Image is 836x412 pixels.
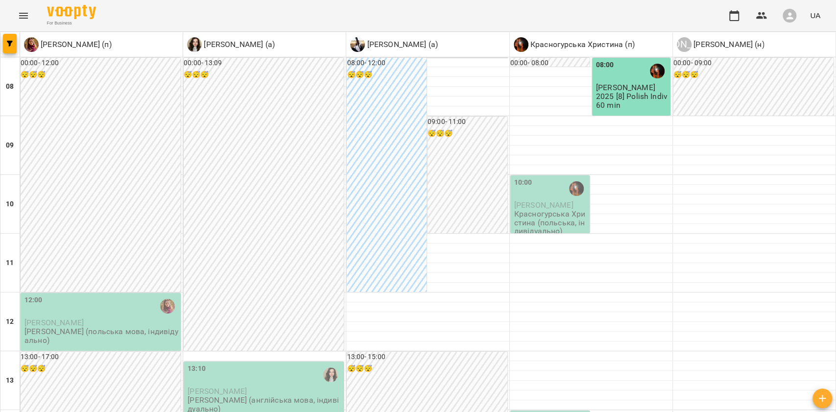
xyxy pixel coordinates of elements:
[350,37,438,52] a: К [PERSON_NAME] (а)
[365,39,438,50] p: [PERSON_NAME] (а)
[21,58,181,69] h6: 00:00 - 12:00
[47,20,96,26] span: For Business
[188,364,206,374] label: 13:10
[528,39,635,50] p: Красногурська Христина (п)
[6,258,14,268] h6: 11
[510,58,590,69] h6: 00:00 - 08:00
[184,58,344,69] h6: 00:00 - 13:09
[347,58,427,69] h6: 08:00 - 12:00
[184,70,344,80] h6: 😴😴😴
[21,70,181,80] h6: 😴😴😴
[514,37,528,52] img: К
[6,375,14,386] h6: 13
[428,117,507,127] h6: 09:00 - 11:00
[812,388,832,408] button: Створити урок
[188,387,247,396] span: [PERSON_NAME]
[21,364,181,374] h6: 😴😴😴
[24,318,84,327] span: [PERSON_NAME]
[187,37,202,52] img: В
[347,364,507,374] h6: 😴😴😴
[806,6,824,24] button: UA
[187,37,275,52] a: В [PERSON_NAME] (а)
[673,58,834,69] h6: 00:00 - 09:00
[692,39,764,50] p: [PERSON_NAME] (н)
[24,295,43,306] label: 12:00
[21,352,181,363] h6: 13:00 - 17:00
[6,199,14,210] h6: 10
[596,92,669,109] p: 2025 [8] Polish Indiv 60 min
[428,128,507,139] h6: 😴😴😴
[323,367,338,382] img: Вікторія Корнейко (а)
[6,140,14,151] h6: 09
[677,37,764,52] div: Корнієць Анна (н)
[187,37,275,52] div: Вікторія Корнейко (а)
[596,60,614,71] label: 08:00
[12,4,35,27] button: Menu
[24,327,179,344] p: [PERSON_NAME] (польська мова, індивідуально)
[350,37,365,52] img: К
[569,181,584,196] img: Красногурська Христина (п)
[514,200,573,210] span: [PERSON_NAME]
[160,299,175,314] img: Петрук Дар'я (п)
[650,64,665,78] img: Красногурська Христина (п)
[347,70,427,80] h6: 😴😴😴
[347,352,507,363] h6: 13:00 - 15:00
[514,210,588,235] p: Красногурська Христина (польська, індивідуально)
[47,5,96,19] img: Voopty Logo
[6,316,14,327] h6: 12
[677,37,764,52] a: [PERSON_NAME] [PERSON_NAME] (н)
[514,37,635,52] a: К Красногурська Христина (п)
[514,37,635,52] div: Красногурська Христина (п)
[202,39,275,50] p: [PERSON_NAME] (а)
[596,83,655,92] span: [PERSON_NAME]
[350,37,438,52] div: Корнєва Марина Володимирівна (а)
[24,37,112,52] div: Петрук Дар'я (п)
[6,81,14,92] h6: 08
[39,39,112,50] p: [PERSON_NAME] (п)
[24,37,112,52] a: П [PERSON_NAME] (п)
[514,177,532,188] label: 10:00
[673,70,834,80] h6: 😴😴😴
[810,10,820,21] span: UA
[24,37,39,52] img: П
[677,37,692,52] div: [PERSON_NAME]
